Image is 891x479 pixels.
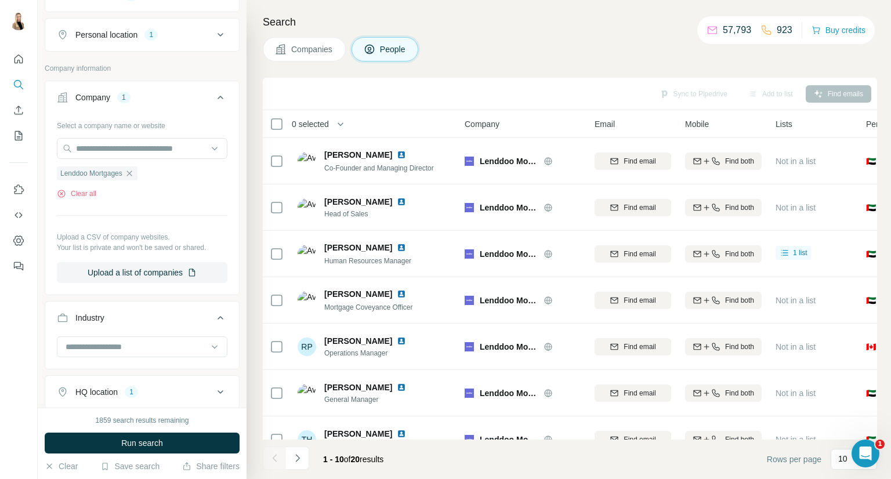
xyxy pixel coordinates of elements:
[45,304,239,336] button: Industry
[725,295,754,306] span: Find both
[45,460,78,472] button: Clear
[397,383,406,392] img: LinkedIn logo
[685,431,762,448] button: Find both
[397,429,406,438] img: LinkedIn logo
[852,440,879,467] iframe: Intercom live chat
[685,245,762,263] button: Find both
[324,149,392,161] span: [PERSON_NAME]
[397,336,406,346] img: LinkedIn logo
[9,49,28,70] button: Quick start
[624,249,655,259] span: Find email
[298,152,316,170] img: Avatar
[465,296,474,305] img: Logo of Lenddoo Mortgages
[480,248,538,260] span: Lenddoo Mortgages
[397,150,406,159] img: LinkedIn logo
[324,394,411,405] span: General Manager
[60,168,122,179] span: Lenddoo Mortgages
[9,74,28,95] button: Search
[286,447,309,470] button: Navigate to next page
[397,289,406,299] img: LinkedIn logo
[324,335,392,347] span: [PERSON_NAME]
[776,296,816,305] span: Not in a list
[324,209,411,219] span: Head of Sales
[45,84,239,116] button: Company1
[595,199,671,216] button: Find email
[812,22,865,38] button: Buy credits
[45,21,239,49] button: Personal location1
[866,248,876,260] span: 🇦🇪
[725,434,754,445] span: Find both
[595,245,671,263] button: Find email
[480,434,538,445] span: Lenddoo Mortgages
[767,453,821,465] span: Rows per page
[57,232,227,242] p: Upload a CSV of company websites.
[144,30,158,40] div: 1
[291,43,334,55] span: Companies
[75,29,137,41] div: Personal location
[45,378,239,406] button: HQ location1
[866,202,876,213] span: 🇦🇪
[9,256,28,277] button: Feedback
[324,303,413,311] span: Mortgage Coveyance Officer
[465,203,474,212] img: Logo of Lenddoo Mortgages
[96,415,189,426] div: 1859 search results remaining
[595,384,671,402] button: Find email
[685,384,762,402] button: Find both
[866,155,876,167] span: 🇦🇪
[45,433,240,453] button: Run search
[866,387,876,399] span: 🇦🇪
[298,198,316,217] img: Avatar
[595,292,671,309] button: Find email
[624,434,655,445] span: Find email
[57,188,96,199] button: Clear all
[685,199,762,216] button: Find both
[793,248,807,258] span: 1 list
[298,245,316,263] img: Avatar
[480,202,538,213] span: Lenddoo Mortgages
[685,338,762,355] button: Find both
[324,242,392,253] span: [PERSON_NAME]
[324,382,392,393] span: [PERSON_NAME]
[685,153,762,170] button: Find both
[100,460,160,472] button: Save search
[465,389,474,398] img: Logo of Lenddoo Mortgages
[298,338,316,356] div: RP
[324,348,411,358] span: Operations Manager
[725,156,754,166] span: Find both
[9,230,28,251] button: Dashboard
[725,388,754,398] span: Find both
[351,455,360,464] span: 20
[9,125,28,146] button: My lists
[9,12,28,30] img: Avatar
[465,435,474,444] img: Logo of Lenddoo Mortgages
[9,100,28,121] button: Enrich CSV
[776,342,816,351] span: Not in a list
[595,118,615,130] span: Email
[75,312,104,324] div: Industry
[595,338,671,355] button: Find email
[298,291,316,310] img: Avatar
[595,431,671,448] button: Find email
[125,387,138,397] div: 1
[866,434,876,445] span: 🇦🇪
[324,196,392,208] span: [PERSON_NAME]
[117,92,131,103] div: 1
[465,118,499,130] span: Company
[9,179,28,200] button: Use Surfe on LinkedIn
[725,249,754,259] span: Find both
[465,249,474,259] img: Logo of Lenddoo Mortgages
[121,437,163,449] span: Run search
[323,455,344,464] span: 1 - 10
[776,203,816,212] span: Not in a list
[323,455,383,464] span: results
[324,428,392,440] span: [PERSON_NAME]
[57,262,227,283] button: Upload a list of companies
[595,153,671,170] button: Find email
[685,118,709,130] span: Mobile
[866,295,876,306] span: 🇦🇪
[624,156,655,166] span: Find email
[298,430,316,449] div: TH
[624,202,655,213] span: Find email
[624,342,655,352] span: Find email
[866,341,876,353] span: 🇨🇦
